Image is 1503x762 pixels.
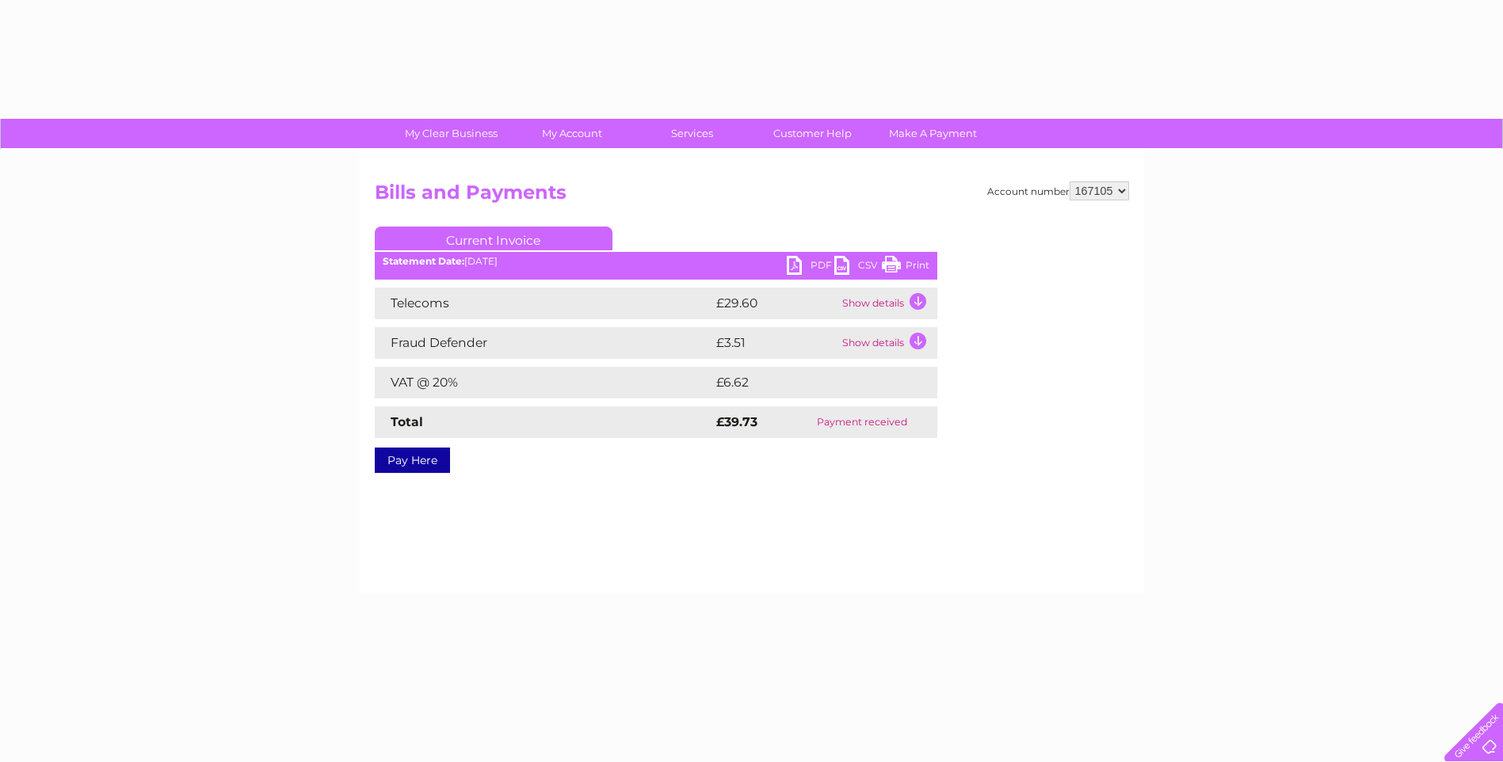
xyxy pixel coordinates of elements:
td: Show details [838,327,937,359]
td: Payment received [787,406,937,438]
div: [DATE] [375,256,937,267]
strong: £39.73 [716,414,757,429]
b: Statement Date: [383,255,464,267]
td: Show details [838,288,937,319]
a: Pay Here [375,448,450,473]
td: £29.60 [712,288,838,319]
a: Make A Payment [868,119,998,148]
td: VAT @ 20% [375,367,712,398]
td: £6.62 [712,367,900,398]
td: Fraud Defender [375,327,712,359]
td: £3.51 [712,327,838,359]
h2: Bills and Payments [375,181,1129,211]
strong: Total [391,414,423,429]
a: Customer Help [747,119,878,148]
td: Telecoms [375,288,712,319]
a: My Account [506,119,637,148]
a: Services [627,119,757,148]
div: Account number [987,181,1129,200]
a: Current Invoice [375,227,612,250]
a: Print [882,256,929,279]
a: PDF [787,256,834,279]
a: My Clear Business [386,119,517,148]
a: CSV [834,256,882,279]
